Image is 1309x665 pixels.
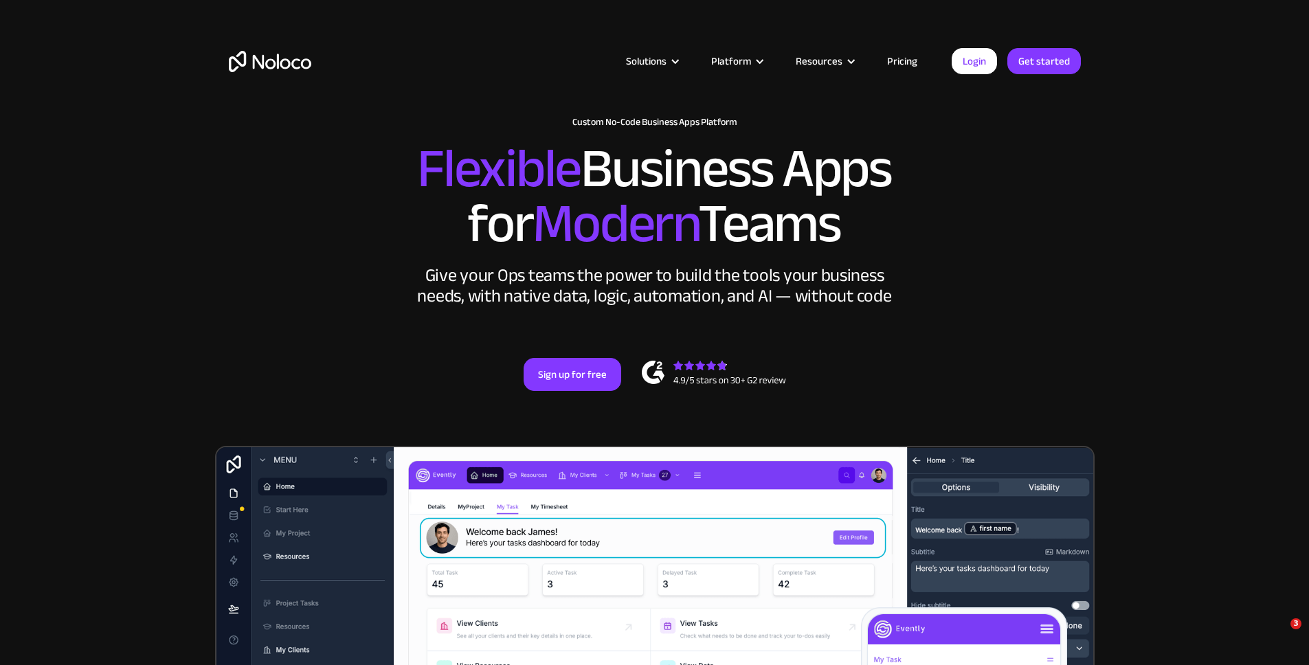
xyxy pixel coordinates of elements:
div: Give your Ops teams the power to build the tools your business needs, with native data, logic, au... [414,265,895,306]
span: 3 [1290,618,1301,629]
div: Resources [779,52,870,70]
a: home [229,51,311,72]
iframe: Intercom live chat [1262,618,1295,651]
a: Pricing [870,52,935,70]
div: Solutions [626,52,667,70]
span: Modern [533,172,698,275]
a: Get started [1007,48,1081,74]
div: Solutions [609,52,694,70]
span: Flexible [417,117,581,220]
a: Sign up for free [524,358,621,391]
div: Resources [796,52,842,70]
div: Platform [694,52,779,70]
a: Login [952,48,997,74]
div: Platform [711,52,751,70]
h2: Business Apps for Teams [229,142,1081,251]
